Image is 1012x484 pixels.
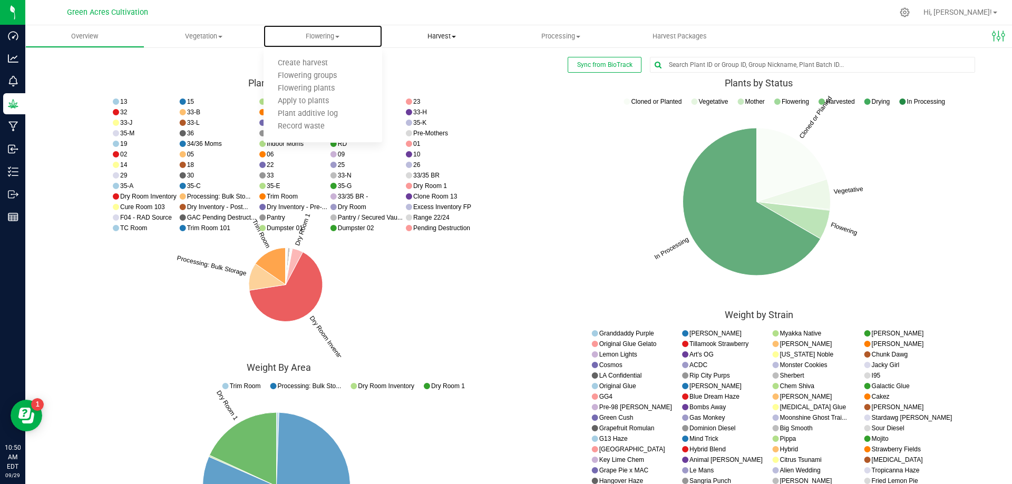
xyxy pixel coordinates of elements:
inline-svg: Analytics [8,53,18,64]
span: Processing [502,32,620,41]
text: GAC Pending Destruct... [187,214,256,221]
a: Overview [25,25,144,47]
p: 09/29 [5,471,21,479]
text: Dominion Diesel [689,424,735,431]
text: Myakka Native [780,329,822,337]
a: Vegetation [144,25,264,47]
span: Flowering groups [264,72,351,81]
text: Dry Inventory - Post... [187,203,248,211]
text: Processing: Bulk Sto... [187,193,251,200]
text: 35-C [187,182,201,190]
text: Range 22/24 [413,214,450,221]
text: 14 [120,161,128,169]
inline-svg: Inventory [8,166,18,177]
text: Bombs Away [689,403,726,410]
text: LA Confidential [599,371,642,379]
text: Drying [872,98,890,105]
text: 25 [338,161,345,169]
text: TC Room [120,224,147,232]
text: GG4 [599,392,613,400]
text: Grapefruit Romulan [599,424,655,431]
text: Pending Destruction [413,224,470,232]
text: 35-A [120,182,133,190]
inline-svg: Outbound [8,189,18,200]
text: 09 [338,151,345,158]
text: 34/36 Moms [187,140,222,147]
text: Hybrid Blend [689,445,726,452]
text: Excess Inventory FP [413,203,471,211]
text: Galactic Glue [872,382,910,389]
span: Create harvest [264,59,342,68]
text: Stardawg [PERSON_NAME] [872,413,952,421]
text: Alien Wedding [780,466,821,473]
text: 15 [187,98,194,105]
text: Cure Room 103 [120,203,165,211]
inline-svg: Monitoring [8,76,18,86]
text: I95 [872,371,881,379]
text: 18 [187,161,194,169]
text: 23 [413,98,421,105]
text: 33-L [187,119,200,126]
text: [MEDICAL_DATA] Glue [780,403,846,410]
text: [PERSON_NAME] [872,329,924,337]
text: [MEDICAL_DATA] [872,456,923,463]
text: Strawberry Fields [872,445,921,452]
text: Original Glue [599,382,636,389]
text: 19 [120,140,128,147]
text: F04 - RAD Source [120,214,172,221]
span: Overview [57,32,112,41]
text: Hangover Haze [599,477,644,484]
div: Weight by Strain [527,310,991,320]
text: [PERSON_NAME] [872,340,924,347]
text: Big Smooth [780,424,813,431]
span: Vegetation [145,32,263,41]
text: Green Cush [599,413,634,421]
span: Flowering [264,32,383,41]
text: Cloned or Planted [631,98,682,105]
text: Gas Monkey [689,413,725,421]
span: Harvest [383,32,501,41]
text: Moonshine Ghost Trai... [780,413,847,421]
text: Jacky Girl [872,361,900,368]
a: Harvest Packages [620,25,739,47]
a: Harvest [382,25,501,47]
inline-svg: Reports [8,212,18,222]
text: Blue Dream Haze [689,392,739,400]
span: Apply to plants [264,97,343,106]
text: Grape Pie x MAC [599,466,649,473]
iframe: Resource center [11,400,42,431]
text: Dry Room 1 [431,382,465,389]
a: Flowering Create harvest Flowering groups Flowering plants Apply to plants Plant additive log Rec... [264,25,383,47]
text: Dry Room Inventory [120,193,177,200]
span: Record waste [264,122,339,131]
text: Dry Room [338,203,366,211]
text: 33 [267,172,274,179]
text: Rip City Purps [689,371,730,379]
text: [PERSON_NAME] [780,392,832,400]
text: 35-K [413,119,426,126]
inline-svg: Manufacturing [8,121,18,132]
text: In Processing [907,98,945,105]
text: 33-B [187,108,200,116]
text: [GEOGRAPHIC_DATA] [599,445,665,452]
text: RD [338,140,347,147]
span: Plant additive log [264,110,352,118]
span: Harvest Packages [638,32,721,41]
text: Processing: Bulk Sto... [278,382,342,389]
button: Sync from BioTrack [568,57,641,73]
text: 26 [413,161,421,169]
text: [PERSON_NAME] [780,340,832,347]
text: 33-J [120,119,132,126]
text: Animal [PERSON_NAME] [689,456,763,463]
text: G13 Haze [599,434,628,442]
text: Le Mans [689,466,714,473]
text: 33/35 BR [413,172,440,179]
text: 01 [413,140,421,147]
text: Dry Room Inventory [358,382,414,389]
text: Indoor Moms [267,140,304,147]
text: Pantry [267,214,285,221]
text: Trim Room [267,193,298,200]
text: Dry Room 1 [413,182,447,190]
text: 22 [267,161,274,169]
iframe: Resource center unread badge [31,398,44,411]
